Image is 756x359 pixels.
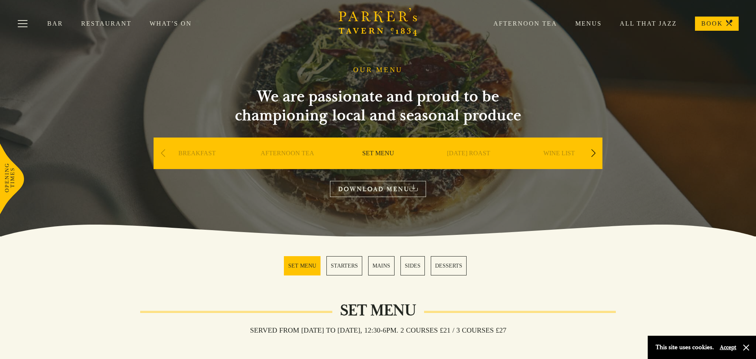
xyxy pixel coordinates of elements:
div: 2 / 9 [244,138,331,193]
div: 4 / 9 [425,138,512,193]
a: 5 / 5 [431,256,467,275]
div: 1 / 9 [154,138,240,193]
a: WINE LIST [543,149,575,181]
a: 2 / 5 [326,256,362,275]
a: BREAKFAST [178,149,216,181]
a: 3 / 5 [368,256,395,275]
div: 3 / 9 [335,138,421,193]
a: SET MENU [362,149,394,181]
a: AFTERNOON TEA [261,149,314,181]
button: Accept [720,344,736,351]
a: 4 / 5 [400,256,425,275]
h3: Served from [DATE] to [DATE], 12:30-6pm. 2 COURSES £21 / 3 COURSES £27 [242,326,514,335]
h1: OUR MENU [353,66,403,74]
a: [DATE] ROAST [447,149,490,181]
a: DOWNLOAD MENU [330,181,426,197]
div: Previous slide [157,145,168,162]
div: Next slide [588,145,598,162]
div: 5 / 9 [516,138,602,193]
a: 1 / 5 [284,256,321,275]
button: Close and accept [742,344,750,352]
h2: We are passionate and proud to be championing local and seasonal produce [220,87,535,125]
h2: Set Menu [332,301,424,320]
p: This site uses cookies. [656,342,714,353]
